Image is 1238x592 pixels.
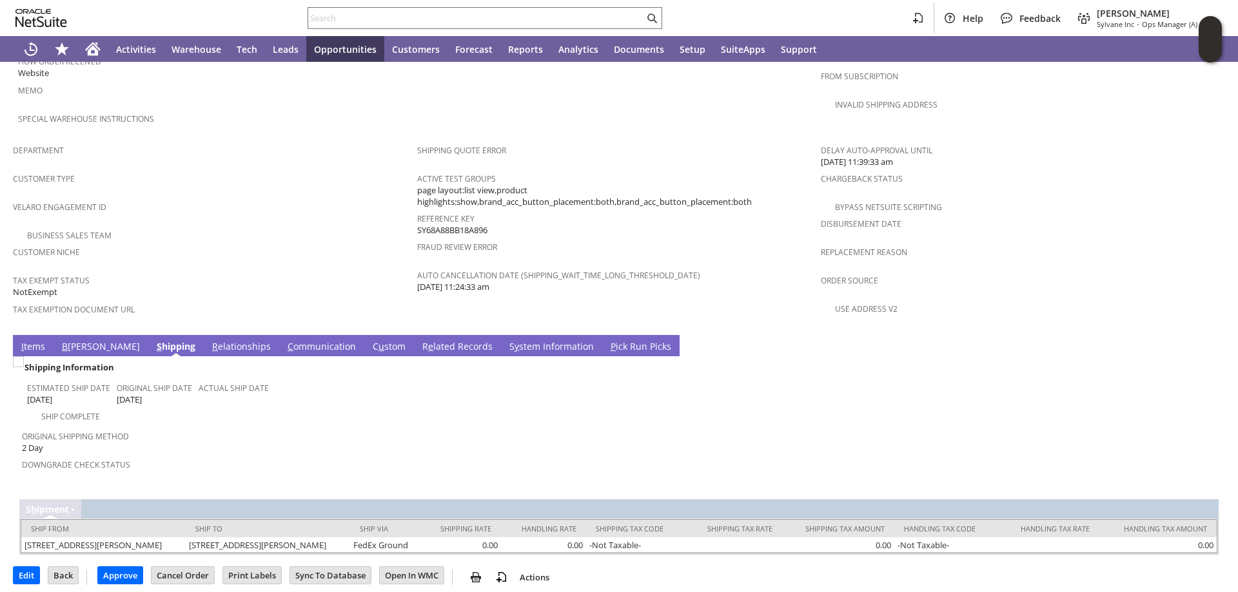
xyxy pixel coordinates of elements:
[13,145,64,156] a: Department
[1097,7,1215,19] span: [PERSON_NAME]
[31,524,176,533] div: Ship From
[773,36,825,62] a: Support
[384,36,447,62] a: Customers
[821,156,893,168] span: [DATE] 11:39:33 am
[713,36,773,62] a: SuiteApps
[15,9,67,27] svg: logo
[596,524,676,533] div: Shipping Tax Code
[417,242,497,253] a: Fraud Review Error
[380,567,444,584] input: Open In WMC
[284,340,359,354] a: Communication
[13,247,80,258] a: Customer Niche
[586,537,685,553] td: -Not Taxable-
[644,10,660,26] svg: Search
[237,43,257,55] span: Tech
[46,36,77,62] div: Shortcuts
[27,230,112,241] a: Business Sales Team
[1137,19,1139,29] span: -
[229,36,265,62] a: Tech
[494,569,509,585] img: add-record.svg
[1019,12,1061,24] span: Feedback
[117,383,192,394] a: Original Ship Date
[164,36,229,62] a: Warehouse
[468,569,484,585] img: print.svg
[821,275,878,286] a: Order Source
[117,394,142,406] span: [DATE]
[172,43,221,55] span: Warehouse
[13,356,24,367] img: Unchecked
[821,247,907,258] a: Replacement reason
[31,503,37,515] span: h
[1099,537,1217,553] td: 0.00
[54,41,70,57] svg: Shortcuts
[27,383,110,394] a: Estimated Ship Date
[18,340,48,354] a: Items
[306,36,384,62] a: Opportunities
[429,524,491,533] div: Shipping Rate
[392,43,440,55] span: Customers
[18,113,154,124] a: Special Warehouse Instructions
[419,340,496,354] a: Related Records
[614,43,664,55] span: Documents
[108,36,164,62] a: Activities
[721,43,765,55] span: SuiteApps
[308,10,644,26] input: Search
[212,340,218,352] span: R
[511,524,576,533] div: Handling Rate
[314,43,377,55] span: Opportunities
[428,340,433,352] span: e
[18,67,49,79] span: Website
[288,340,293,352] span: C
[13,202,106,213] a: Velaro Engagement ID
[378,340,384,352] span: u
[85,41,101,57] svg: Home
[350,537,420,553] td: FedEx Ground
[821,173,903,184] a: Chargeback Status
[116,43,156,55] span: Activities
[904,524,988,533] div: Handling Tax Code
[1142,19,1215,29] span: Ops Manager (A) (F2L)
[199,383,269,394] a: Actual Ship Date
[894,537,998,553] td: -Not Taxable-
[62,340,68,352] span: B
[1199,16,1222,62] iframe: Click here to launch Oracle Guided Learning Help Panel
[23,41,39,57] svg: Recent Records
[360,524,411,533] div: Ship Via
[515,571,555,583] a: Actions
[606,36,672,62] a: Documents
[508,43,543,55] span: Reports
[22,359,614,376] div: Shipping Information
[27,394,52,406] span: [DATE]
[153,340,199,354] a: Shipping
[680,43,705,55] span: Setup
[420,537,501,553] td: 0.00
[18,85,43,96] a: Memo
[77,36,108,62] a: Home
[13,275,90,286] a: Tax Exempt Status
[963,12,983,24] span: Help
[290,567,371,584] input: Sync To Database
[417,224,487,236] span: SY68A88BB18A896
[835,303,898,314] a: Use Address V2
[98,567,142,584] input: Approve
[821,145,932,156] a: Delay Auto-Approval Until
[13,304,135,315] a: Tax Exemption Document URL
[515,340,519,352] span: y
[558,43,598,55] span: Analytics
[417,281,489,293] span: [DATE] 11:24:33 am
[500,36,551,62] a: Reports
[369,340,409,354] a: Custom
[59,340,143,354] a: B[PERSON_NAME]
[447,36,500,62] a: Forecast
[48,567,78,584] input: Back
[22,431,129,442] a: Original Shipping Method
[417,184,815,208] span: page layout:list view,product highlights:show,brand_acc_button_placement:both,brand_acc_button_pl...
[506,340,597,354] a: System Information
[195,524,340,533] div: Ship To
[1202,338,1217,353] a: Unrolled view on
[611,340,616,352] span: P
[18,56,101,67] a: How Order Received
[41,411,100,422] a: Ship Complete
[22,442,43,454] span: 2 Day
[152,567,214,584] input: Cancel Order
